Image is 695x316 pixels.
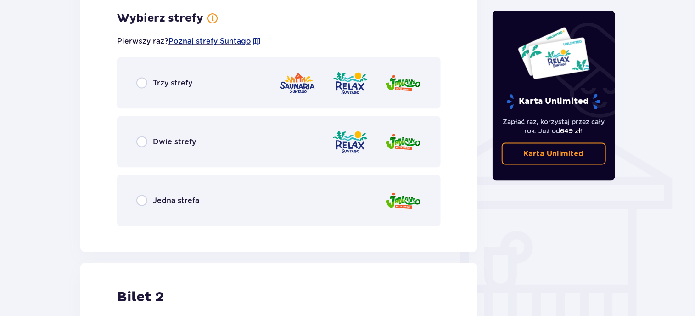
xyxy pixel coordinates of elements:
img: Relax [332,70,369,96]
p: Karta Unlimited [506,94,601,110]
img: Jamango [385,129,421,155]
a: Karta Unlimited [502,143,606,165]
span: 649 zł [560,127,581,135]
h2: Bilet 2 [117,289,164,306]
p: Karta Unlimited [524,149,584,159]
p: Pierwszy raz? [117,36,261,46]
span: Trzy strefy [153,78,192,88]
span: Dwie strefy [153,137,196,147]
a: Poznaj strefy Suntago [168,36,251,46]
h3: Wybierz strefy [117,11,203,25]
img: Relax [332,129,369,155]
p: Zapłać raz, korzystaj przez cały rok. Już od ! [502,117,606,135]
img: Saunaria [279,70,316,96]
span: Jedna strefa [153,196,199,206]
img: Jamango [385,188,421,214]
img: Dwie karty całoroczne do Suntago z napisem 'UNLIMITED RELAX', na białym tle z tropikalnymi liśćmi... [517,27,590,80]
img: Jamango [385,70,421,96]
